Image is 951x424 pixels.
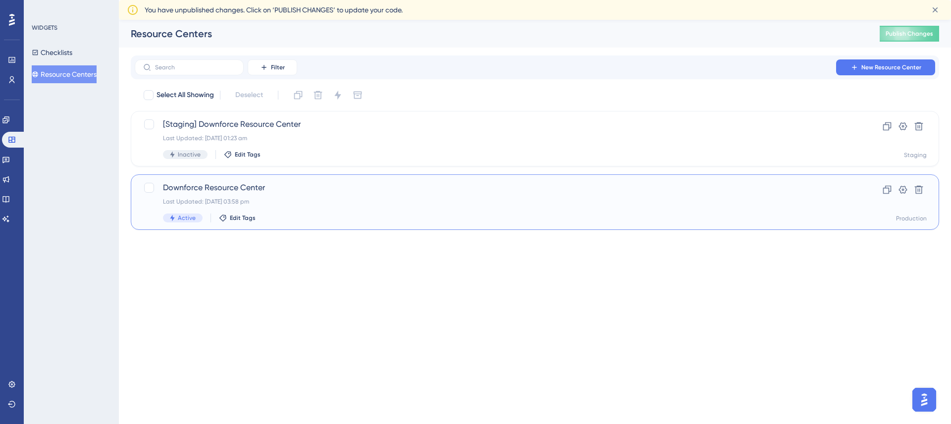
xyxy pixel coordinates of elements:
div: Last Updated: [DATE] 03:58 pm [163,198,828,206]
span: Edit Tags [235,151,261,159]
button: Edit Tags [219,214,256,222]
span: Select All Showing [157,89,214,101]
span: Publish Changes [886,30,933,38]
div: Production [896,214,927,222]
button: Resource Centers [32,65,97,83]
span: Active [178,214,196,222]
span: You have unpublished changes. Click on ‘PUBLISH CHANGES’ to update your code. [145,4,403,16]
div: Resource Centers [131,27,855,41]
div: Staging [904,151,927,159]
span: Inactive [178,151,201,159]
button: Filter [248,59,297,75]
span: Filter [271,63,285,71]
button: Deselect [226,86,272,104]
div: Last Updated: [DATE] 01:23 am [163,134,828,142]
iframe: UserGuiding AI Assistant Launcher [909,385,939,415]
span: Downforce Resource Center [163,182,828,194]
span: [Staging] Downforce Resource Center [163,118,828,130]
div: WIDGETS [32,24,57,32]
span: Deselect [235,89,263,101]
span: New Resource Center [861,63,921,71]
button: Publish Changes [880,26,939,42]
span: Edit Tags [230,214,256,222]
button: Edit Tags [224,151,261,159]
button: New Resource Center [836,59,935,75]
input: Search [155,64,235,71]
button: Checklists [32,44,72,61]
